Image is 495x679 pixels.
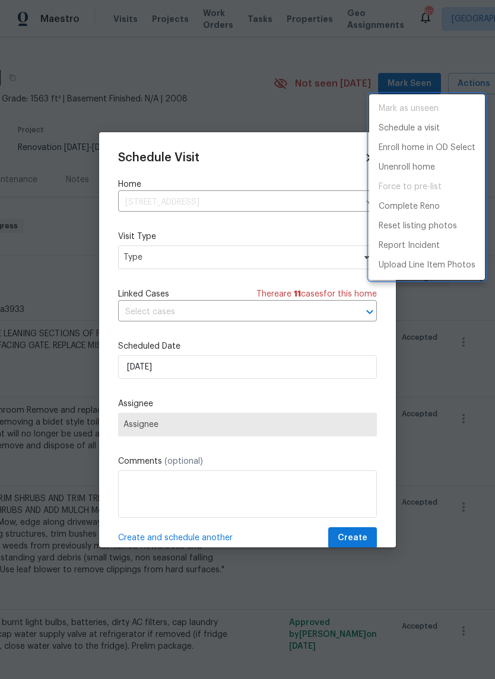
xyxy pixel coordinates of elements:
[379,200,440,213] p: Complete Reno
[379,240,440,252] p: Report Incident
[379,220,457,232] p: Reset listing photos
[379,142,475,154] p: Enroll home in OD Select
[379,259,475,272] p: Upload Line Item Photos
[379,122,440,135] p: Schedule a visit
[369,177,485,197] span: Setup visit must be completed before moving home to pre-list
[379,161,435,174] p: Unenroll home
